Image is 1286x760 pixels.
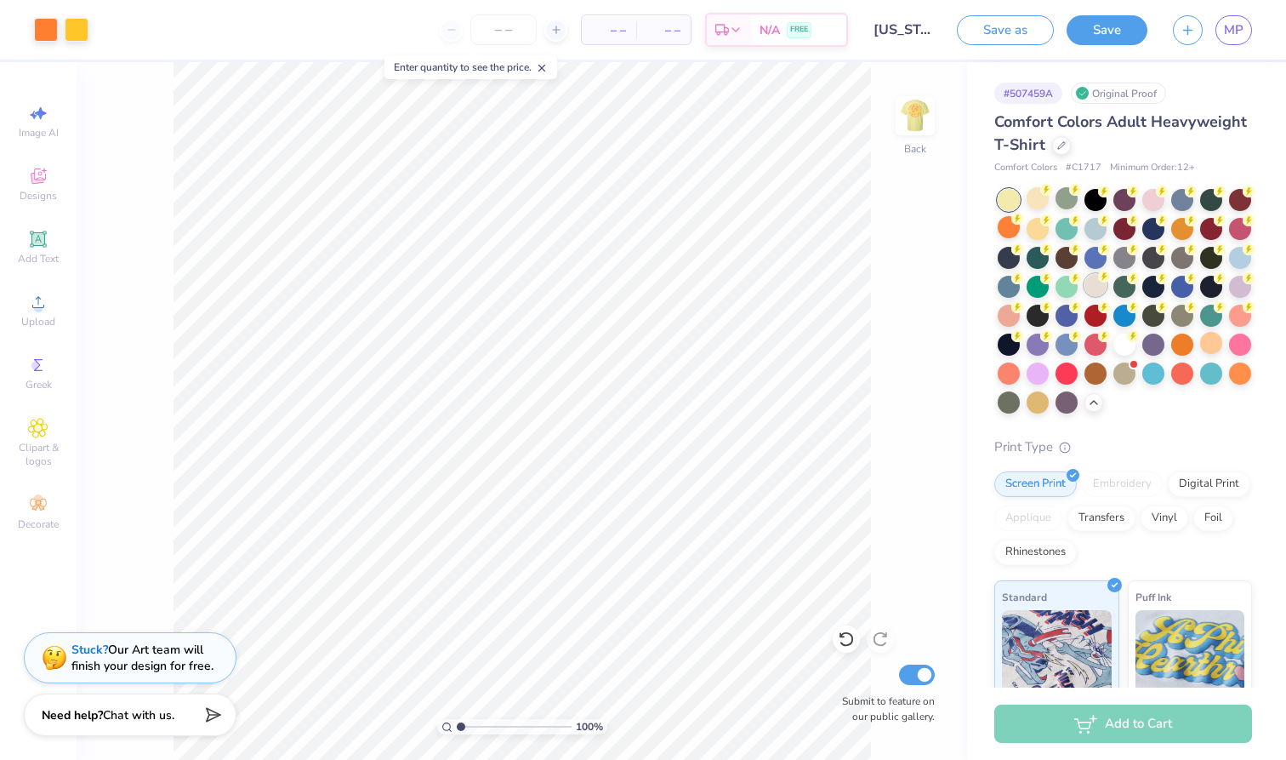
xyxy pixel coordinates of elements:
div: Embroidery [1082,471,1163,497]
span: FREE [790,24,808,36]
div: # 507459A [994,83,1062,104]
span: # C1717 [1066,161,1101,175]
div: Vinyl [1141,506,1188,531]
span: Designs [20,189,57,203]
div: Back [904,141,926,157]
span: Upload [21,315,55,329]
div: Print Type [994,437,1252,457]
div: Digital Print [1168,471,1250,497]
div: Our Art team will finish your design for free. [71,642,213,674]
div: Screen Print [994,471,1077,497]
div: Original Proof [1071,83,1166,104]
span: 100 % [576,719,603,734]
span: Minimum Order: 12 + [1110,161,1195,175]
div: Applique [994,506,1062,531]
span: Image AI [19,126,59,140]
span: MP [1224,20,1243,40]
div: Transfers [1067,506,1135,531]
span: Comfort Colors [994,161,1057,175]
img: Standard [1002,610,1112,695]
span: Puff Ink [1135,588,1171,606]
span: – – [592,21,626,39]
strong: Stuck? [71,642,108,658]
span: Standard [1002,588,1047,606]
strong: Need help? [42,707,103,723]
input: – – [470,14,537,45]
span: Clipart & logos [9,441,68,468]
button: Save as [957,15,1054,45]
label: Submit to feature on our public gallery. [833,694,935,724]
div: Foil [1193,506,1233,531]
button: Save [1067,15,1147,45]
a: MP [1215,15,1252,45]
span: N/A [760,21,780,39]
img: Puff Ink [1135,610,1245,695]
span: Decorate [18,517,59,531]
div: Enter quantity to see the price. [384,55,557,79]
span: Greek [26,378,52,391]
span: – – [646,21,680,39]
input: Untitled Design [861,13,944,47]
span: Chat with us. [103,707,174,723]
span: Comfort Colors Adult Heavyweight T-Shirt [994,111,1247,155]
img: Back [898,99,932,133]
span: Add Text [18,252,59,266]
div: Rhinestones [994,540,1077,565]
